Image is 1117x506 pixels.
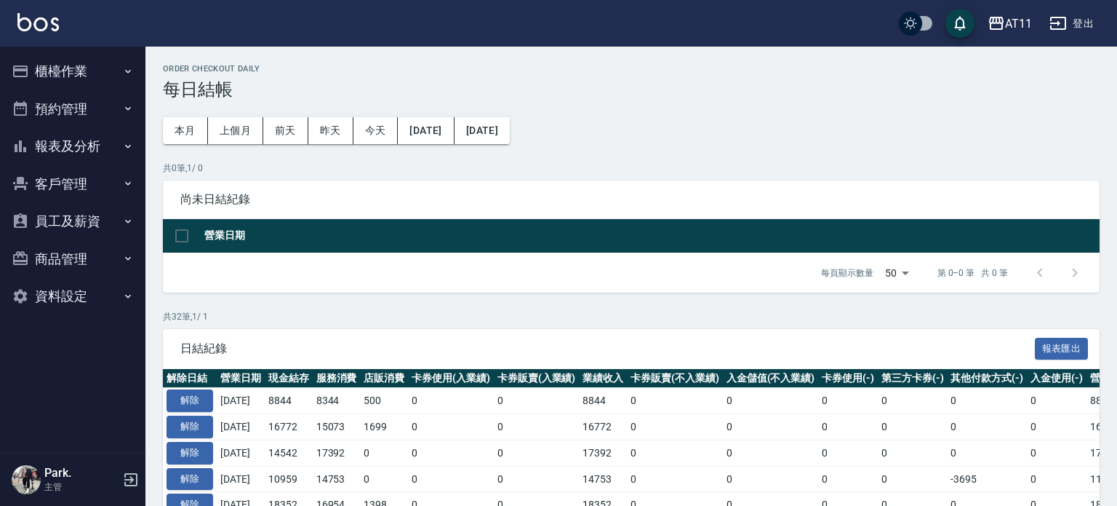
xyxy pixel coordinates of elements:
[982,9,1038,39] button: AT11
[818,369,878,388] th: 卡券使用(-)
[6,240,140,278] button: 商品管理
[360,414,408,440] td: 1699
[494,440,580,466] td: 0
[494,388,580,414] td: 0
[167,468,213,491] button: 解除
[217,388,265,414] td: [DATE]
[723,414,819,440] td: 0
[818,466,878,492] td: 0
[408,388,494,414] td: 0
[163,117,208,144] button: 本月
[947,414,1027,440] td: 0
[723,466,819,492] td: 0
[360,466,408,492] td: 0
[217,466,265,492] td: [DATE]
[579,414,627,440] td: 16772
[313,440,361,466] td: 17392
[878,369,948,388] th: 第三方卡券(-)
[723,388,819,414] td: 0
[878,466,948,492] td: 0
[6,90,140,128] button: 預約管理
[1044,10,1100,37] button: 登出
[44,481,119,494] p: 主管
[818,414,878,440] td: 0
[1035,341,1089,355] a: 報表匯出
[1027,466,1086,492] td: 0
[1035,338,1089,360] button: 報表匯出
[494,414,580,440] td: 0
[579,388,627,414] td: 8844
[879,253,914,293] div: 50
[163,369,217,388] th: 解除日結
[313,388,361,414] td: 8344
[265,414,313,440] td: 16772
[6,52,140,90] button: 櫃檯作業
[818,388,878,414] td: 0
[627,388,723,414] td: 0
[265,440,313,466] td: 14542
[408,369,494,388] th: 卡券使用(入業績)
[201,219,1100,253] th: 營業日期
[217,440,265,466] td: [DATE]
[947,466,1027,492] td: -3695
[313,369,361,388] th: 服務消費
[167,416,213,438] button: 解除
[408,440,494,466] td: 0
[408,414,494,440] td: 0
[945,9,974,38] button: save
[947,440,1027,466] td: 0
[208,117,263,144] button: 上個月
[579,369,627,388] th: 業績收入
[167,442,213,465] button: 解除
[398,117,454,144] button: [DATE]
[579,466,627,492] td: 14753
[44,466,119,481] h5: Park.
[937,266,1008,280] p: 第 0–0 筆 共 0 筆
[180,341,1035,356] span: 日結紀錄
[313,414,361,440] td: 15073
[6,127,140,165] button: 報表及分析
[163,64,1100,74] h2: Order checkout daily
[217,369,265,388] th: 營業日期
[6,165,140,203] button: 客戶管理
[723,369,819,388] th: 入金儲值(不入業績)
[1027,440,1086,466] td: 0
[353,117,399,144] button: 今天
[163,79,1100,100] h3: 每日結帳
[878,388,948,414] td: 0
[263,117,308,144] button: 前天
[878,440,948,466] td: 0
[167,390,213,412] button: 解除
[6,202,140,240] button: 員工及薪資
[360,369,408,388] th: 店販消費
[947,369,1027,388] th: 其他付款方式(-)
[821,266,873,280] p: 每頁顯示數量
[308,117,353,144] button: 昨天
[408,466,494,492] td: 0
[818,440,878,466] td: 0
[180,192,1082,207] span: 尚未日結紀錄
[627,466,723,492] td: 0
[455,117,510,144] button: [DATE]
[265,466,313,492] td: 10959
[579,440,627,466] td: 17392
[878,414,948,440] td: 0
[723,440,819,466] td: 0
[360,440,408,466] td: 0
[494,369,580,388] th: 卡券販賣(入業績)
[17,13,59,31] img: Logo
[1027,388,1086,414] td: 0
[1027,414,1086,440] td: 0
[163,162,1100,175] p: 共 0 筆, 1 / 0
[360,388,408,414] td: 500
[6,277,140,315] button: 資料設定
[494,466,580,492] td: 0
[265,388,313,414] td: 8844
[627,369,723,388] th: 卡券販賣(不入業績)
[313,466,361,492] td: 14753
[1027,369,1086,388] th: 入金使用(-)
[627,440,723,466] td: 0
[12,465,41,494] img: Person
[163,310,1100,323] p: 共 32 筆, 1 / 1
[265,369,313,388] th: 現金結存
